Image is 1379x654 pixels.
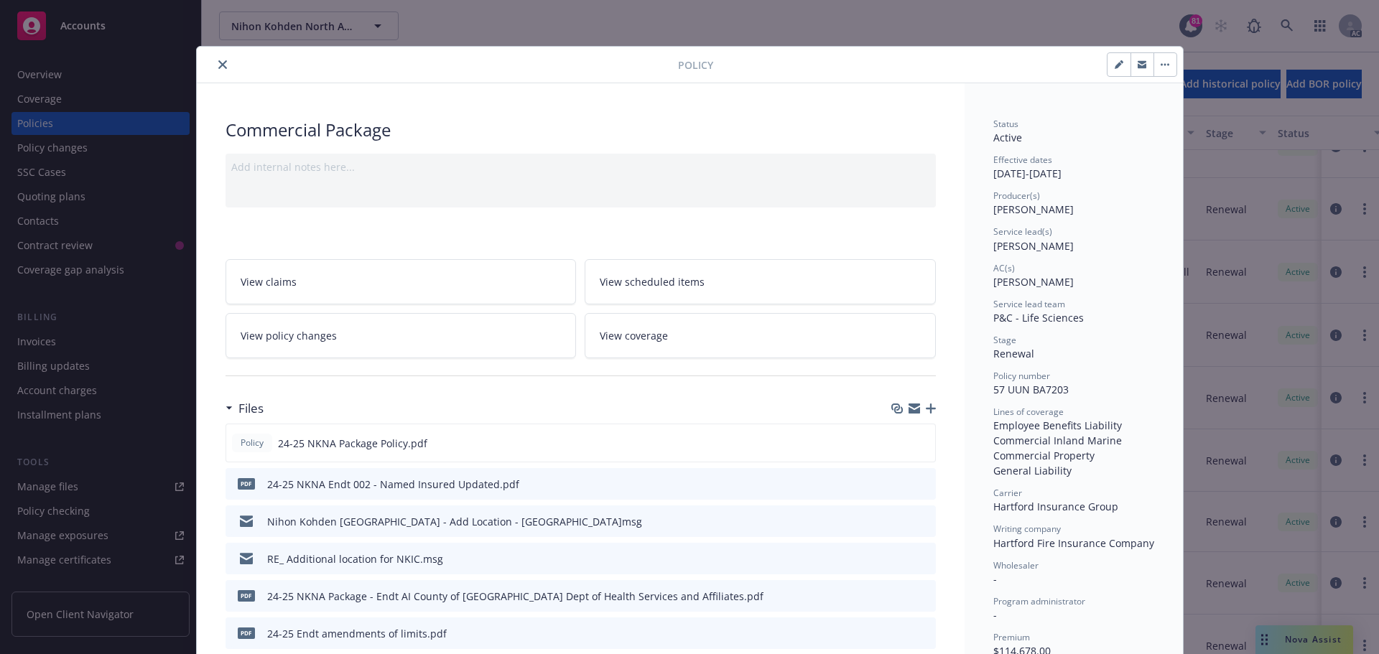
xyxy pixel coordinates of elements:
span: [PERSON_NAME] [993,202,1074,216]
button: preview file [916,436,929,451]
span: 57 UUN BA7203 [993,383,1069,396]
div: 24-25 NKNA Package - Endt AI County of [GEOGRAPHIC_DATA] Dept of Health Services and Affiliates.pdf [267,589,763,604]
a: View claims [226,259,577,304]
span: pdf [238,478,255,489]
button: download file [893,436,905,451]
a: View policy changes [226,313,577,358]
span: Hartford Insurance Group [993,500,1118,513]
span: AC(s) [993,262,1015,274]
span: View claims [241,274,297,289]
button: preview file [917,551,930,566]
button: download file [894,626,906,641]
span: P&C - Life Sciences [993,311,1084,324]
span: Service lead(s) [993,225,1052,238]
div: [DATE] - [DATE] [993,154,1154,181]
span: - [993,608,997,622]
button: download file [894,477,906,492]
span: Producer(s) [993,190,1040,202]
div: Add internal notes here... [231,159,930,174]
button: preview file [917,514,930,529]
div: Nihon Kohden [GEOGRAPHIC_DATA] - Add Location - [GEOGRAPHIC_DATA]msg [267,514,642,529]
span: View policy changes [241,328,337,343]
button: download file [894,589,906,604]
span: Premium [993,631,1030,643]
span: Policy [678,57,713,73]
span: Wholesaler [993,559,1039,571]
div: Commercial Property [993,448,1154,463]
span: Stage [993,334,1016,346]
button: download file [894,551,906,566]
span: Carrier [993,487,1022,499]
div: RE_ Additional location for NKIC.msg [267,551,443,566]
span: Writing company [993,523,1061,535]
div: 24-25 NKNA Endt 002 - Named Insured Updated.pdf [267,477,519,492]
span: Active [993,131,1022,144]
a: View coverage [585,313,936,358]
span: Lines of coverage [993,406,1064,418]
span: Policy number [993,370,1050,382]
span: Service lead team [993,298,1065,310]
div: Commercial Package [226,118,936,142]
span: 24-25 NKNA Package Policy.pdf [278,436,427,451]
div: General Liability [993,463,1154,478]
button: preview file [917,589,930,604]
span: Effective dates [993,154,1052,166]
button: download file [894,514,906,529]
span: Renewal [993,347,1034,360]
span: [PERSON_NAME] [993,275,1074,289]
span: Hartford Fire Insurance Company [993,536,1154,550]
span: pdf [238,627,255,638]
div: 24-25 Endt amendments of limits.pdf [267,626,447,641]
span: Program administrator [993,595,1085,607]
button: preview file [917,626,930,641]
span: View scheduled items [600,274,705,289]
span: - [993,572,997,586]
span: pdf [238,590,255,601]
span: Status [993,118,1018,130]
div: Employee Benefits Liability [993,418,1154,433]
span: Policy [238,436,266,449]
div: Commercial Inland Marine [993,433,1154,448]
button: preview file [917,477,930,492]
span: View coverage [600,328,668,343]
span: [PERSON_NAME] [993,239,1074,253]
a: View scheduled items [585,259,936,304]
h3: Files [238,399,264,418]
div: Files [226,399,264,418]
button: close [214,56,231,73]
